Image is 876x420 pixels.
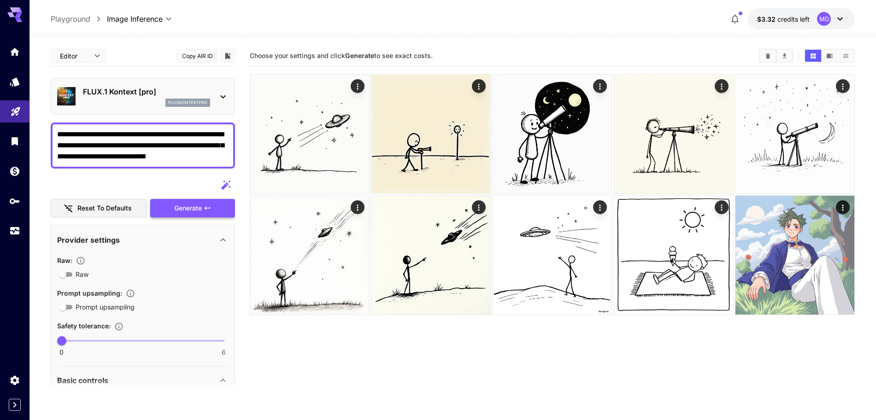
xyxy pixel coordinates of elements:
[176,49,218,63] button: Copy AIR ID
[735,196,854,315] img: 2Q==
[57,82,229,111] div: FLUX.1 Kontext [pro]fluxkontextpro
[735,75,854,193] img: Z
[57,289,122,297] span: Prompt upsampling :
[57,375,108,386] p: Basic controls
[836,79,850,93] div: Actions
[250,52,433,59] span: Choose your settings and click to see exact costs.
[776,50,793,62] button: Download All
[60,51,88,61] span: Editor
[351,79,365,93] div: Actions
[614,75,733,193] img: 9k=
[836,200,850,214] div: Actions
[51,199,147,218] button: Reset to defaults
[107,13,163,24] span: Image Inference
[9,399,21,411] button: Expand sidebar
[493,75,611,193] img: 9k=
[51,13,107,24] nav: breadcrumb
[748,8,855,29] button: $3.32349MD
[57,369,229,391] div: Basic controls
[9,46,20,58] div: Home
[805,50,821,62] button: Show media in grid view
[9,73,20,85] div: Models
[371,75,490,193] img: Z
[168,99,207,106] p: fluxkontextpro
[614,196,733,315] img: 9k=
[150,199,235,218] button: Generate
[9,374,20,386] div: Settings
[51,13,90,24] a: Playground
[817,12,831,26] div: MD
[111,322,127,331] button: Controls the tolerance level for input and output content moderation. Lower values apply stricter...
[76,302,135,312] span: Prompt upsampling
[76,269,88,279] span: Raw
[715,79,729,93] div: Actions
[9,225,20,237] div: Usage
[594,200,607,214] div: Actions
[838,50,854,62] button: Show media in list view
[345,52,374,59] b: Generate
[493,196,611,315] img: 9k=
[757,14,810,24] div: $3.32349
[760,50,776,62] button: Clear All
[822,50,838,62] button: Show media in video view
[57,229,229,251] div: Provider settings
[10,103,21,114] div: Playground
[371,196,490,315] img: 9k=
[57,257,72,264] span: Raw :
[759,49,794,63] div: Clear AllDownload All
[472,79,486,93] div: Actions
[472,200,486,214] div: Actions
[250,75,369,193] img: Z
[250,196,369,315] img: 9k=
[757,15,777,23] span: $3.32
[351,200,365,214] div: Actions
[83,86,210,97] p: FLUX.1 Kontext [pro]
[804,49,855,63] div: Show media in grid viewShow media in video viewShow media in list view
[594,79,607,93] div: Actions
[57,234,120,245] p: Provider settings
[223,50,232,61] button: Add to library
[9,165,20,177] div: Wallet
[222,348,226,357] span: 6
[9,133,20,144] div: Library
[122,289,139,298] button: Enables automatic enhancement and expansion of the input prompt to improve generation quality and...
[57,322,111,330] span: Safety tolerance :
[72,256,89,265] button: Controls the level of post-processing applied to generated images.
[777,15,810,23] span: credits left
[9,195,20,207] div: API Keys
[174,203,202,214] span: Generate
[59,348,64,357] span: 0
[715,200,729,214] div: Actions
